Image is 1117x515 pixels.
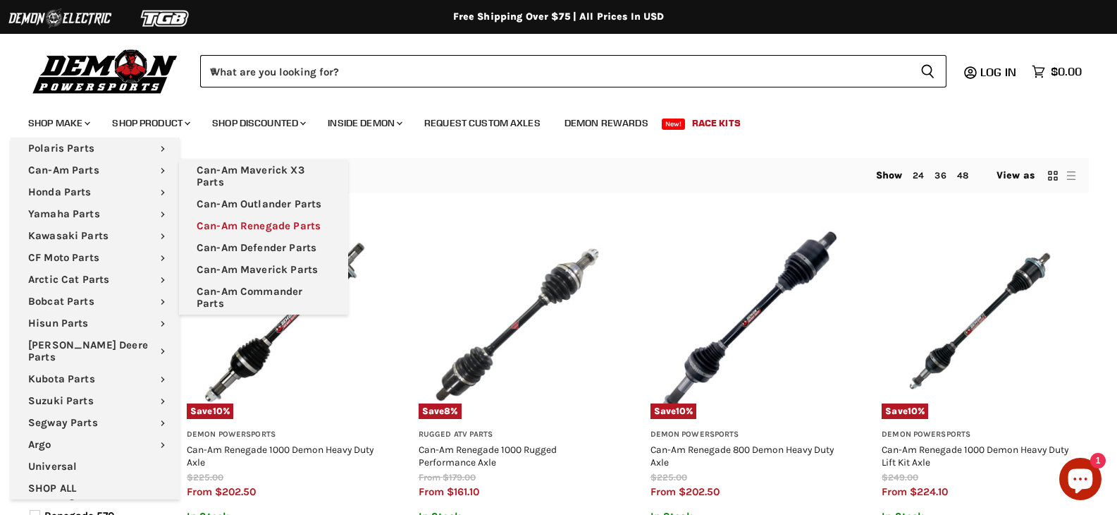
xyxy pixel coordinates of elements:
[11,291,180,313] a: Bobcat Parts
[213,406,223,416] span: 10
[934,170,946,181] a: 36
[11,269,180,291] a: Arctic Cat Parts
[681,109,751,138] a: Race Kits
[187,485,212,498] span: from
[882,485,907,498] span: from
[11,368,180,390] a: Kubota Parts
[215,485,256,498] span: $202.50
[1055,458,1106,504] inbox-online-store-chat: Shopify online store chat
[11,203,180,225] a: Yamaha Parts
[113,5,218,32] img: TGB Logo 2
[447,485,479,498] span: $161.10
[11,478,180,499] a: SHOP ALL
[419,430,615,440] h3: Rugged ATV Parts
[957,170,968,181] a: 48
[11,313,180,334] a: Hisun Parts
[11,390,180,412] a: Suzuki Parts
[650,404,697,419] span: Save %
[11,456,180,478] a: Universal
[444,406,450,416] span: 8
[179,159,348,193] a: Can-Am Maverick X3 Parts
[176,158,1089,193] nav: Collection utilities
[443,472,476,483] span: $179.00
[11,247,180,269] a: CF Moto Parts
[179,159,348,315] ul: Main menu
[679,485,720,498] span: $202.50
[650,485,676,498] span: from
[179,259,348,281] a: Can-Am Maverick Parts
[179,281,348,315] a: Can-Am Commander Parts
[11,412,180,434] a: Segway Parts
[200,55,909,87] input: When autocomplete results are available use up and down arrows to review and enter to select
[996,170,1035,181] span: View as
[650,472,687,483] span: $225.00
[908,406,918,416] span: 10
[554,109,659,138] a: Demon Rewards
[882,223,1078,420] a: Can-Am Renegade 1000 Demon Heavy Duty Lift Kit AxleSave10%
[1051,65,1082,78] span: $0.00
[1046,169,1060,183] button: grid view
[179,215,348,237] a: Can-Am Renegade Parts
[882,472,918,483] span: $249.00
[202,109,314,138] a: Shop Discounted
[187,472,223,483] span: $225.00
[317,109,411,138] a: Inside Demon
[882,430,1078,440] h3: Demon Powersports
[882,223,1078,420] img: Can-Am Renegade 1000 Demon Heavy Duty Lift Kit Axle
[28,46,183,96] img: Demon Powersports
[11,225,180,247] a: Kawasaki Parts
[18,109,99,138] a: Shop Make
[876,169,903,181] span: Show
[11,138,180,159] a: Polaris Parts
[419,404,462,419] span: Save %
[179,193,348,215] a: Can-Am Outlander Parts
[909,55,946,87] button: Search
[882,404,928,419] span: Save %
[11,434,180,456] a: Argo
[187,404,233,419] span: Save %
[419,223,615,420] a: Can-Am Renegade 1000 Rugged Performance AxleSave8%
[101,109,199,138] a: Shop Product
[200,55,946,87] form: Product
[419,444,557,468] a: Can-Am Renegade 1000 Rugged Performance Axle
[676,406,686,416] span: 10
[187,444,374,468] a: Can-Am Renegade 1000 Demon Heavy Duty Axle
[11,138,180,499] ul: Main menu
[419,485,444,498] span: from
[187,223,383,420] img: Can-Am Renegade 1000 Demon Heavy Duty Axle
[187,223,383,420] a: Can-Am Renegade 1000 Demon Heavy Duty AxleSave10%
[419,472,440,483] span: from
[7,5,113,32] img: Demon Electric Logo 2
[974,66,1025,78] a: Log in
[11,334,180,368] a: [PERSON_NAME] Deere Parts
[980,65,1016,79] span: Log in
[662,119,686,130] span: New!
[650,223,847,420] a: Can-Am Renegade 800 Demon Heavy Duty AxleSave10%
[913,170,924,181] a: 24
[910,485,948,498] span: $224.10
[187,430,383,440] h3: Demon Powersports
[18,103,1078,138] ul: Main menu
[179,237,348,259] a: Can-Am Defender Parts
[11,181,180,203] a: Honda Parts
[414,109,551,138] a: Request Custom Axles
[1064,169,1078,183] button: list view
[419,223,615,420] img: Can-Am Renegade 1000 Rugged Performance Axle
[882,444,1068,468] a: Can-Am Renegade 1000 Demon Heavy Duty Lift Kit Axle
[1025,61,1089,82] a: $0.00
[650,430,847,440] h3: Demon Powersports
[11,159,180,181] a: Can-Am Parts
[650,444,834,468] a: Can-Am Renegade 800 Demon Heavy Duty Axle
[650,223,847,420] img: Can-Am Renegade 800 Demon Heavy Duty Axle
